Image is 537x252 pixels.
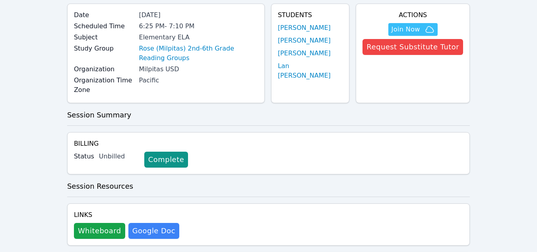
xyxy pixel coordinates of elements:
a: Complete [144,152,188,168]
h4: Billing [74,139,463,148]
label: Subject [74,33,134,42]
a: Rose (Milpitas) 2nd-6th Grade Reading Groups [139,44,258,63]
a: Lan [PERSON_NAME] [278,61,343,80]
span: Join Now [392,25,420,34]
h3: Session Summary [67,109,470,121]
label: Scheduled Time [74,21,134,31]
label: Date [74,10,134,20]
h4: Links [74,210,179,220]
button: Join Now [388,23,438,36]
a: [PERSON_NAME] [278,36,331,45]
label: Organization [74,64,134,74]
a: Google Doc [128,223,179,239]
a: [PERSON_NAME] [278,49,331,58]
h4: Actions [363,10,463,20]
a: [PERSON_NAME] [278,23,331,33]
label: Status [74,152,94,161]
button: Whiteboard [74,223,125,239]
button: Request Substitute Tutor [363,39,463,55]
div: [DATE] [139,10,258,20]
h3: Session Resources [67,181,470,192]
label: Organization Time Zone [74,76,134,95]
div: Pacific [139,76,258,85]
h4: Students [278,10,343,20]
div: Milpitas USD [139,64,258,74]
div: Unbilled [99,152,138,161]
label: Study Group [74,44,134,53]
div: Elementary ELA [139,33,258,42]
div: 6:25 PM - 7:10 PM [139,21,258,31]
